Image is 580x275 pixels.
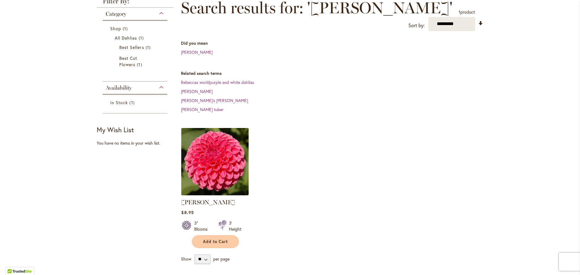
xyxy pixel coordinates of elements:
dt: Related search terms [181,70,483,76]
a: [PERSON_NAME] [181,88,213,94]
span: $8.95 [181,209,194,215]
span: Best Cut Flowers [119,55,137,67]
span: 1 [129,99,136,106]
span: In Stock [110,100,128,105]
span: per page [213,256,230,261]
a: Rebeccas worldpurple and white dahlias [181,79,254,85]
a: [PERSON_NAME] [181,199,235,206]
span: Best Sellers [119,44,144,50]
a: Best Sellers [119,44,152,50]
span: All Dahlias [115,35,137,41]
span: Availability [106,85,132,91]
img: REBECCA LYNN [180,126,250,197]
a: All Dahlias [115,35,157,41]
a: [PERSON_NAME]'s [PERSON_NAME] [181,98,248,103]
div: You have no items in your wish list. [97,140,177,146]
span: 1 [123,25,129,32]
a: [PERSON_NAME] tuber [181,107,224,112]
strong: My Wish List [97,125,134,134]
p: product [459,7,475,17]
iframe: Launch Accessibility Center [5,254,21,270]
span: 1 [459,9,460,15]
dt: Did you mean [181,40,483,46]
label: Sort by: [408,20,425,31]
div: 3" Blooms [194,220,211,232]
a: In Stock 1 [110,99,161,106]
span: 1 [139,35,145,41]
a: Shop [110,25,161,32]
a: [PERSON_NAME] [181,49,213,55]
span: Show [181,256,191,261]
span: Shop [110,26,121,31]
span: 1 [137,61,143,68]
span: 1 [146,44,152,50]
a: REBECCA LYNN [181,191,249,197]
button: Add to Cart [192,235,239,248]
span: Add to Cart [203,239,228,244]
span: Category [106,11,126,17]
a: Best Cut Flowers [119,55,152,68]
div: 3' Height [229,220,241,232]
